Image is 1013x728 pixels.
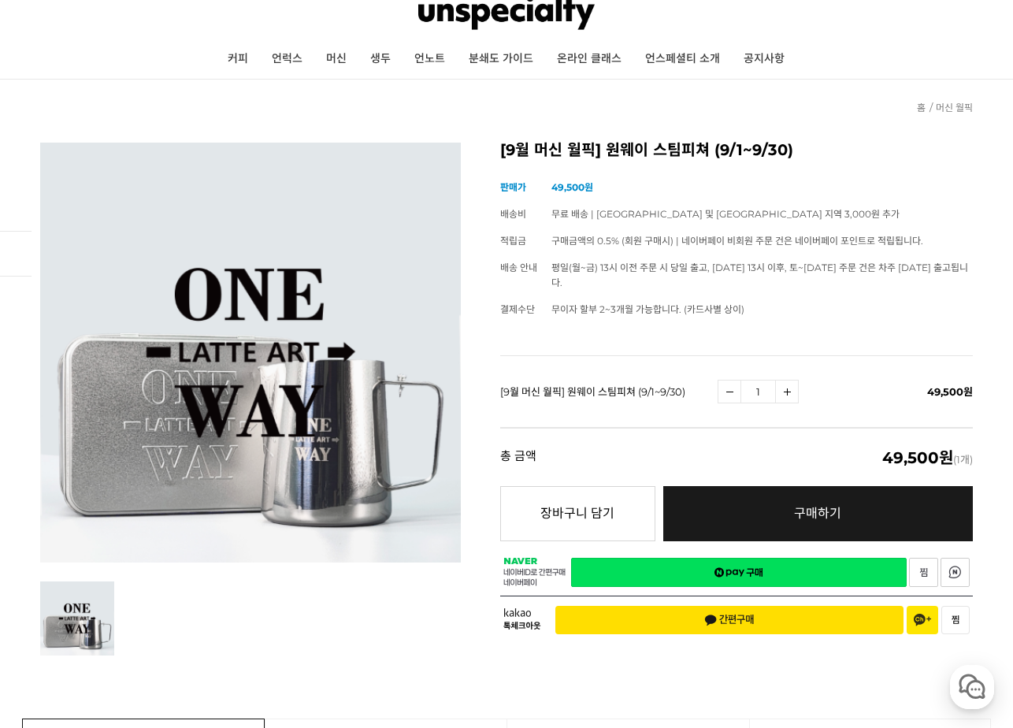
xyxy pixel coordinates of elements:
button: 채널 추가 [907,606,938,634]
strong: 49,500원 [551,181,593,193]
span: 구매하기 [794,506,841,521]
button: 간편구매 [555,606,904,634]
span: 카카오 톡체크아웃 [503,608,544,631]
span: 무료 배송 | [GEOGRAPHIC_DATA] 및 [GEOGRAPHIC_DATA] 지역 3,000원 추가 [551,208,900,220]
a: 구매하기 [663,486,973,541]
span: 채널 추가 [914,614,931,626]
h2: [9월 머신 월픽] 원웨이 스팀피쳐 (9/1~9/30) [500,143,973,158]
td: [9월 머신 월픽] 원웨이 스팀피쳐 (9/1~9/30) [500,355,718,427]
a: 언럭스 [260,39,314,79]
span: 간편구매 [704,614,755,626]
button: 장바구니 담기 [500,486,655,541]
span: 배송비 [500,208,526,220]
span: 대화 [144,524,163,537]
img: 9월 머신 월픽 원웨이 스팀피쳐 [40,143,460,563]
a: 온라인 클래스 [545,39,633,79]
span: 결제수단 [500,303,535,315]
a: 설정 [203,500,302,539]
button: 찜 [941,606,970,634]
a: 머신 [314,39,358,79]
a: 수량증가 [775,380,799,403]
a: 언노트 [403,39,457,79]
span: 홈 [50,523,59,536]
span: 적립금 [500,235,526,247]
span: 찜 [952,615,959,626]
strong: 총 금액 [500,450,536,466]
em: 49,500원 [882,448,953,467]
a: 공지사항 [732,39,796,79]
a: 대화 [104,500,203,539]
span: (1개) [882,450,973,466]
span: 판매가 [500,181,526,193]
span: 설정 [243,523,262,536]
a: 홈 [917,102,926,113]
a: 언스페셜티 소개 [633,39,732,79]
a: 새창 [571,558,907,587]
a: 새창 [941,558,970,587]
a: 수량감소 [718,380,741,403]
span: 배송 안내 [500,262,537,273]
a: 생두 [358,39,403,79]
span: 구매금액의 0.5% (회원 구매시) | 네이버페이 비회원 주문 건은 네이버페이 포인트로 적립됩니다. [551,235,923,247]
a: 새창 [909,558,938,587]
span: 평일(월~금) 13시 이전 주문 시 당일 출고, [DATE] 13시 이후, 토~[DATE] 주문 건은 차주 [DATE] 출고됩니다. [551,262,968,288]
span: 무이자 할부 2~3개월 가능합니다. (카드사별 상이) [551,303,744,315]
a: 머신 월픽 [936,102,973,113]
a: 분쇄도 가이드 [457,39,545,79]
a: 홈 [5,500,104,539]
span: 49,500원 [927,385,973,398]
a: 커피 [216,39,260,79]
